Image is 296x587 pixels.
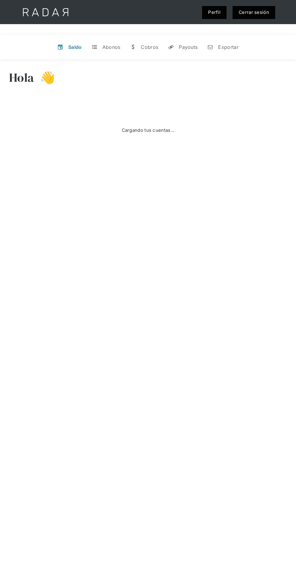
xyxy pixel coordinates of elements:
div: Saldo [68,44,82,50]
div: Exportar [218,44,238,50]
a: Cerrar sesión [233,6,275,19]
div: Cargando tus cuentas... [122,127,175,134]
div: Cobros [141,44,158,50]
div: v [57,44,63,50]
a: Perfil [202,6,227,19]
h3: 👋 [34,70,55,85]
div: w [130,44,136,50]
div: t [92,44,98,50]
div: y [168,44,174,50]
div: n [207,44,213,50]
div: Payouts [179,44,198,50]
div: Abonos [102,44,121,50]
h3: Hola [9,70,34,85]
